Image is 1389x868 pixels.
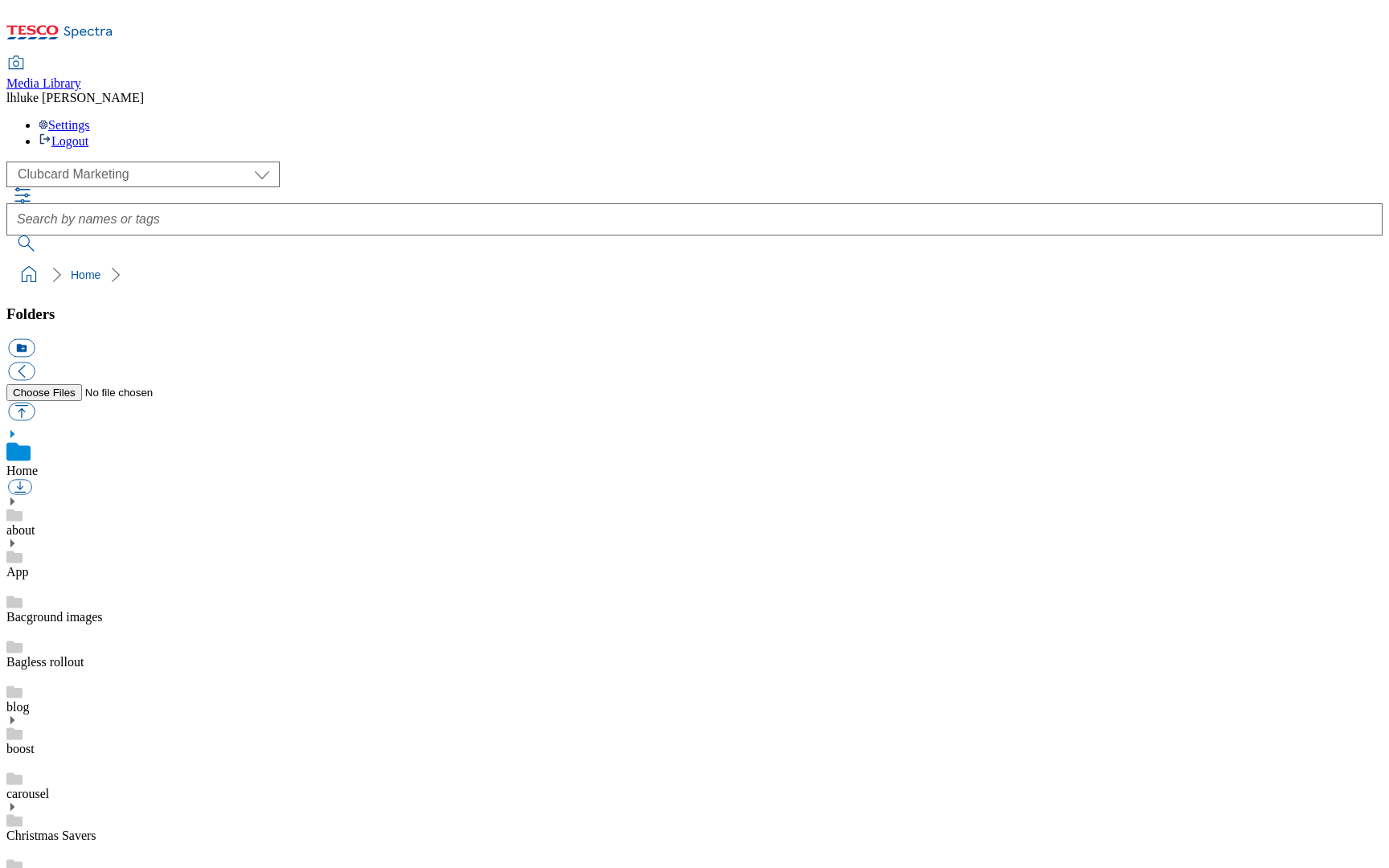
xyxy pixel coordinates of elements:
span: lh [6,91,16,104]
a: about [6,523,35,537]
a: boost [6,742,35,755]
a: Christmas Savers [6,829,96,842]
a: Media Library [6,57,81,91]
a: home [16,262,42,288]
span: luke [PERSON_NAME] [16,91,144,104]
a: Bagless rollout [6,655,84,669]
h3: Folders [6,305,1383,323]
a: App [6,565,29,579]
input: Search by names or tags [6,203,1383,235]
span: Media Library [6,76,81,90]
a: Logout [39,134,88,148]
nav: breadcrumb [6,260,1383,290]
a: Home [6,464,38,477]
a: Bacground images [6,610,103,624]
a: Home [71,268,100,281]
a: Settings [39,118,90,132]
a: blog [6,700,29,714]
a: carousel [6,787,49,800]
